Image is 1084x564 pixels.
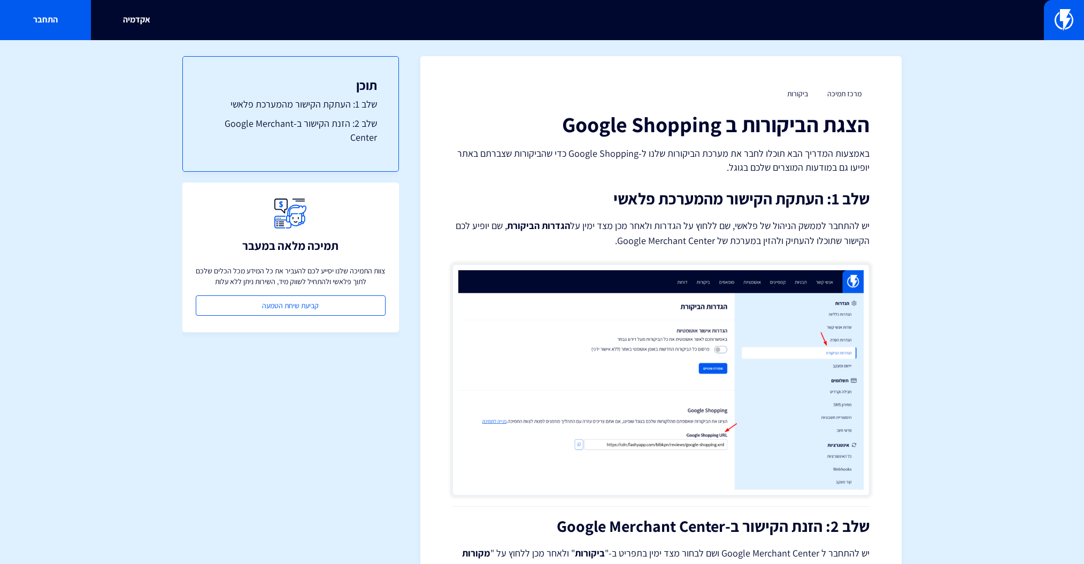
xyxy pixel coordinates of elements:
[242,239,339,252] h3: תמיכה מלאה במעבר
[452,218,870,248] p: יש להתחבר לממשק הניהול של פלאשי, שם ללחוץ על הגדרות ולאחר מכן מצד ימין על , שם יופיע לכם הקישור ש...
[452,112,870,136] h1: הצגת הביקורות ב Google Shopping
[507,219,570,232] strong: הגדרות הביקורת
[787,89,808,98] a: ביקורות
[827,89,862,98] a: מרכז תמיכה
[452,190,870,208] h2: שלב 1: העתקת הקישור מהמערכת פלאשי
[204,97,377,111] a: שלב 1: העתקת הקישור מהמערכת פלאשי
[196,295,386,316] a: קביעת שיחת הטמעה
[452,517,870,535] h2: שלב 2: הזנת הקישור ב-Google Merchant Center
[196,265,386,287] p: צוות התמיכה שלנו יסייע לכם להעביר את כל המידע מכל הכלים שלכם לתוך פלאשי ולהתחיל לשווק מיד, השירות...
[575,547,605,559] strong: ביקורות
[452,147,870,174] p: באמצעות המדריך הבא תוכלו לחבר את מערכת הביקורות שלנו ל-Google Shopping כדי שהביקורות שצברתם באתר ...
[204,78,377,92] h3: תוכן
[204,117,377,144] a: שלב 2: הזנת הקישור ב-Google Merchant Center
